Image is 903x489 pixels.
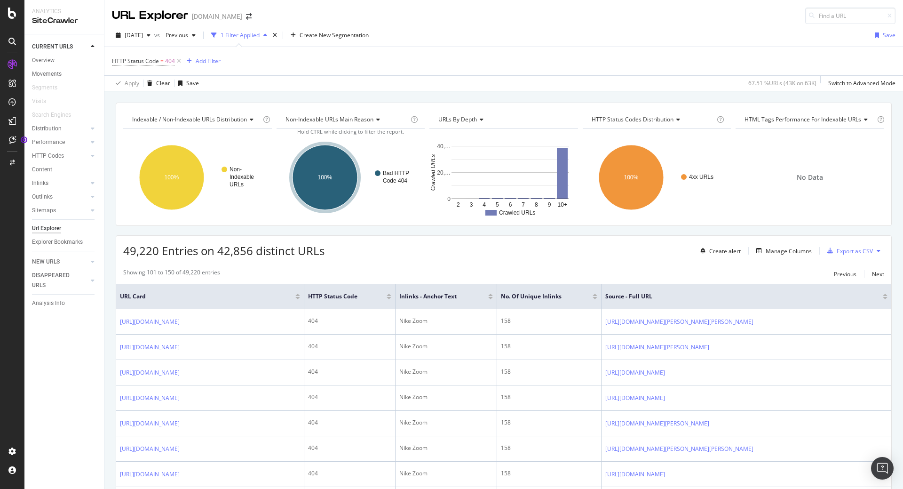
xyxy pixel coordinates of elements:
div: Nike Zoom [399,317,493,325]
a: [URL][DOMAIN_NAME] [605,470,665,479]
div: Nike Zoom [399,418,493,427]
a: Movements [32,69,97,79]
a: Performance [32,137,88,147]
button: Add Filter [183,56,221,67]
button: Save [871,28,895,43]
button: Switch to Advanced Mode [824,76,895,91]
div: Visits [32,96,46,106]
input: Find a URL [805,8,895,24]
span: Non-Indexable URLs Main Reason [285,115,373,123]
div: 158 [501,317,597,325]
div: Url Explorer [32,224,61,233]
svg: A chart. [429,136,577,218]
div: times [271,31,279,40]
a: Analysis Info [32,298,97,308]
div: 404 [308,393,391,401]
a: Distribution [32,124,88,134]
span: No. of Unique Inlinks [501,292,578,301]
text: Code 404 [383,177,407,184]
div: Tooltip anchor [20,136,28,144]
div: Nike Zoom [399,342,493,351]
span: Source - Full URL [605,292,869,301]
a: DISAPPEARED URLS [32,271,88,290]
span: Create New Segmentation [300,31,369,39]
button: Previous [834,268,856,280]
div: Segments [32,83,57,93]
div: Analysis Info [32,298,65,308]
text: 4xx URLs [689,174,713,180]
text: 100% [165,174,179,181]
div: [DOMAIN_NAME] [192,12,242,21]
text: Crawled URLs [499,209,535,216]
div: DISAPPEARED URLS [32,271,79,290]
span: Hold CTRL while clicking to filter the report. [297,128,404,135]
span: HTTP Status Codes Distribution [592,115,673,123]
div: NEW URLS [32,257,60,267]
div: Inlinks [32,178,48,188]
span: 49,220 Entries on 42,856 distinct URLs [123,243,325,258]
text: 100% [317,174,332,181]
div: 67.51 % URLs ( 43K on 63K ) [748,79,816,87]
a: [URL][DOMAIN_NAME][PERSON_NAME] [605,419,709,428]
div: Manage Columns [766,247,812,255]
div: SiteCrawler [32,16,96,26]
svg: A chart. [277,136,424,218]
a: Segments [32,83,67,93]
svg: A chart. [583,136,730,218]
div: Movements [32,69,62,79]
text: Bad HTTP [383,170,409,176]
div: Open Intercom Messenger [871,457,894,480]
a: [URL][DOMAIN_NAME][PERSON_NAME][PERSON_NAME] [605,317,753,327]
div: Save [186,79,199,87]
div: 404 [308,342,391,351]
div: Nike Zoom [399,393,493,401]
text: URLs [230,181,244,188]
div: 404 [308,418,391,427]
a: CURRENT URLS [32,42,88,52]
span: Inlinks - Anchor Text [399,292,474,301]
a: Inlinks [32,178,88,188]
a: HTTP Codes [32,151,88,161]
button: 1 Filter Applied [207,28,271,43]
h4: HTML Tags Performance for Indexable URLs [743,112,875,127]
text: 6 [509,201,512,208]
text: 3 [470,201,473,208]
div: arrow-right-arrow-left [246,13,252,20]
span: Previous [162,31,188,39]
a: [URL][DOMAIN_NAME] [605,368,665,377]
div: Sitemaps [32,206,56,216]
h4: Non-Indexable URLs Main Reason [284,112,409,127]
div: 158 [501,342,597,351]
div: 158 [501,368,597,376]
text: 4 [483,201,486,208]
div: 158 [501,469,597,478]
button: Save [174,76,199,91]
a: Explorer Bookmarks [32,237,97,247]
text: 8 [535,201,538,208]
a: Url Explorer [32,224,97,233]
svg: A chart. [123,136,270,218]
div: Next [872,270,884,278]
text: 10+ [558,201,567,208]
div: Explorer Bookmarks [32,237,83,247]
div: 404 [308,444,391,452]
div: Analytics [32,8,96,16]
span: URLs by Depth [438,115,477,123]
h4: Indexable / Non-Indexable URLs Distribution [130,112,261,127]
div: 158 [501,418,597,427]
h4: URLs by Depth [436,112,570,127]
div: Nike Zoom [399,469,493,478]
a: Outlinks [32,192,88,202]
span: = [160,57,164,65]
div: Showing 101 to 150 of 49,220 entries [123,268,220,280]
div: Nike Zoom [399,444,493,452]
a: [URL][DOMAIN_NAME] [120,343,180,352]
button: Apply [112,76,139,91]
text: 0 [448,196,451,202]
div: Nike Zoom [399,368,493,376]
text: 20,… [437,169,451,176]
a: [URL][DOMAIN_NAME] [605,393,665,403]
a: [URL][DOMAIN_NAME][PERSON_NAME] [605,343,709,352]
